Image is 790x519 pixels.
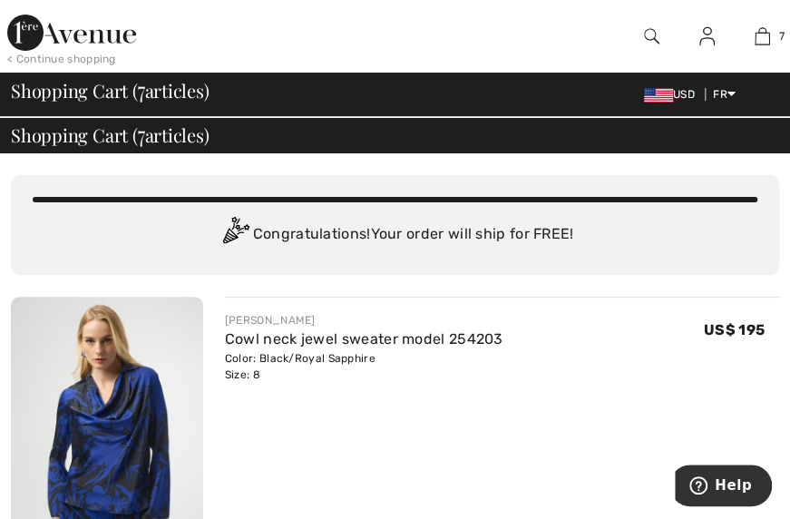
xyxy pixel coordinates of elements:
span: US$ 195 [704,321,765,338]
div: [PERSON_NAME] [225,312,503,328]
div: < Continue shopping [7,51,116,67]
font: Shopping Cart ( [11,122,138,147]
font: articles) [144,78,209,103]
span: 7 [138,122,145,145]
font: Color: Black/Royal Sapphire Size: 8 [225,352,375,381]
span: USD [644,88,702,101]
img: research [644,25,659,47]
font: Shopping Cart ( [11,78,138,103]
img: My Cart [755,25,770,47]
iframe: Ouvre un widget dans lequel vous pouvez trouver plus d’informations [675,465,772,510]
font: articles) [144,122,209,147]
a: 7 [736,25,789,47]
img: Congratulation2.svg [217,217,253,253]
span: 7 [138,77,145,101]
span: 7 [779,28,785,44]
a: Se connecter [685,25,729,48]
font: Congratulations! Your order will ship for FREE! [253,225,574,242]
img: 1st Avenue [7,15,136,51]
font: FR [713,88,727,101]
img: US Dollar [644,88,673,103]
a: Cowl neck jewel sweater model 254203 [225,330,503,348]
img: My info [699,25,715,47]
